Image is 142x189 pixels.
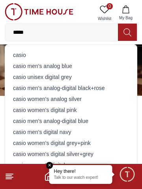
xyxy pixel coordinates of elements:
button: My Bag [114,3,137,23]
div: casio men's digital navy [10,127,132,138]
span: Wishlist [95,16,114,22]
div: Chat Widget [119,166,136,183]
div: Hey there! [54,168,108,174]
div: casio women's digital silver+grey [10,149,132,160]
div: casio women's analog silver [10,94,132,105]
div: casio men's analog-digital blue [10,116,132,127]
a: Home [44,172,54,181]
div: casio men's analog-digital black+rose [10,83,132,94]
div: casio unisex digital grey [10,72,132,83]
span: 0 [106,3,113,9]
div: casio [10,50,132,61]
div: casio women's digital grey+pink [10,138,132,149]
p: Talk to our watch expert! [54,175,108,181]
img: ... [5,3,73,20]
div: casio women's digital pink [10,105,132,116]
span: My Bag [116,15,136,21]
em: Close tooltip [46,162,53,169]
a: 0Wishlist [95,3,114,23]
div: casio men's analog blue [10,61,132,72]
div: casio women's digital green [10,160,132,171]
